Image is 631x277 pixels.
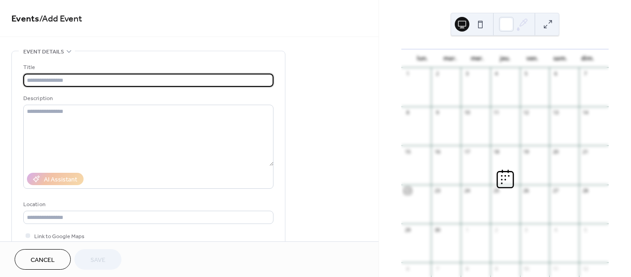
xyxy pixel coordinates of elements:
div: 20 [552,148,559,155]
div: 29 [404,226,411,233]
div: 3 [463,70,470,77]
span: Link to Google Maps [34,232,84,241]
div: 12 [582,265,589,272]
div: 6 [404,265,411,272]
div: 11 [493,109,500,116]
div: 27 [552,187,559,194]
div: lun. [409,49,436,68]
div: 1 [463,226,470,233]
div: mer. [464,49,491,68]
div: 8 [404,109,411,116]
div: 3 [523,226,530,233]
div: 22 [404,187,411,194]
span: / Add Event [39,10,82,28]
div: 18 [493,148,500,155]
div: 13 [552,109,559,116]
div: 6 [552,70,559,77]
div: 30 [434,226,441,233]
div: ven. [519,49,546,68]
div: 4 [552,226,559,233]
div: 24 [463,187,470,194]
div: Description [23,94,272,103]
div: jeu. [491,49,519,68]
div: Title [23,63,272,72]
span: Event details [23,47,64,57]
div: 11 [552,265,559,272]
div: sam. [546,49,573,68]
div: 10 [523,265,530,272]
div: 2 [434,70,441,77]
button: Cancel [15,249,71,270]
div: 19 [523,148,530,155]
div: 16 [434,148,441,155]
div: 7 [434,265,441,272]
a: Events [11,10,39,28]
div: 28 [582,187,589,194]
div: 9 [434,109,441,116]
div: 26 [523,187,530,194]
div: 7 [582,70,589,77]
div: 23 [434,187,441,194]
div: Location [23,200,272,209]
div: 10 [463,109,470,116]
div: 1 [404,70,411,77]
div: 5 [582,226,589,233]
div: 17 [463,148,470,155]
div: 15 [404,148,411,155]
div: 25 [493,187,500,194]
div: dim. [574,49,601,68]
span: Cancel [31,256,55,265]
div: 14 [582,109,589,116]
div: 8 [463,265,470,272]
div: mar. [436,49,463,68]
div: 12 [523,109,530,116]
div: 4 [493,70,500,77]
div: 5 [523,70,530,77]
div: 2 [493,226,500,233]
div: 9 [493,265,500,272]
div: 21 [582,148,589,155]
